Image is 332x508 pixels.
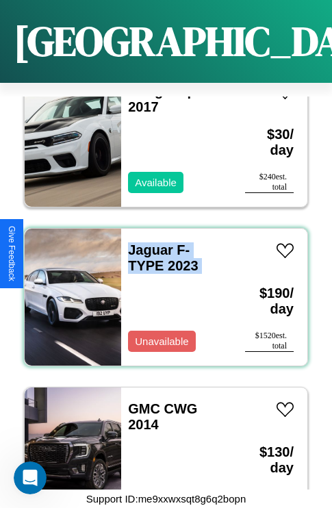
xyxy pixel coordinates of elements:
div: $ 240 est. total [245,172,294,193]
a: GMC CWG 2014 [128,401,197,432]
a: Jaguar F-TYPE 2023 [128,242,198,273]
div: Give Feedback [7,226,16,281]
iframe: Intercom live chat [14,461,47,494]
p: Available [135,173,177,192]
p: Unavailable [135,332,188,351]
p: Support ID: me9xxwxsqt8g6q2bopn [86,490,246,508]
a: Dodge Viper 2017 [128,84,208,114]
div: $ 1520 est. total [245,331,294,352]
h3: $ 130 / day [245,431,294,490]
h3: $ 190 / day [245,272,294,331]
h3: $ 30 / day [245,113,294,172]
